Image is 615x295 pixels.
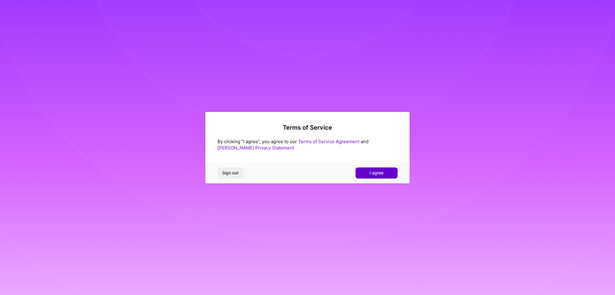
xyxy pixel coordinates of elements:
a: [PERSON_NAME] Privacy Statement [217,145,294,151]
h2: Terms of Service [217,124,398,131]
div: By clicking "I agree", you agree to our and [217,138,398,151]
span: Sign out [222,170,238,176]
span: I agree [370,170,383,176]
button: I agree [356,167,398,178]
a: Terms of Service Agreement [298,139,359,144]
button: Sign out [217,167,243,178]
